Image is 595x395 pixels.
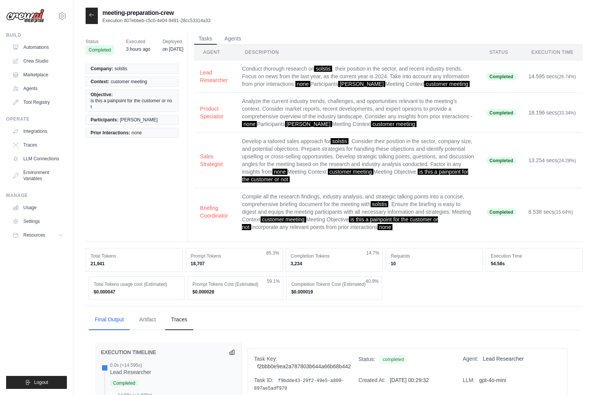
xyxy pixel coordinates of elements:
div: Lead Researcher [110,368,151,376]
td: 14.595 secs [522,60,583,93]
span: none [272,169,287,175]
span: gpt-4o-mini [479,377,506,383]
a: Marketplace [9,69,67,81]
time: September 12, 2025 at 17:29 PDT [126,47,150,52]
span: Context: [91,79,109,85]
td: 8.538 secs [522,188,583,236]
span: Lead Researcher [483,356,524,362]
span: none [295,81,310,87]
span: 40.9% [366,278,379,284]
td: Conduct thorough research on , their position in the sector, and recent industry trends. Focus on... [236,60,480,93]
span: none [378,224,392,230]
h2: meeting-preparation-crew [102,8,211,18]
td: Compile all the research findings, industry analysis, and strategic talking points into a concise... [236,188,480,236]
dt: Prompt Tokens Cost (Estimated) [193,281,279,287]
span: Deployed [162,38,183,45]
span: none [131,130,142,136]
dt: Requests [391,253,478,259]
p: Execution d07ebbeb-c5c0-4e04-9491-28cc53314a33 [102,18,211,24]
div: Manage [6,192,67,198]
span: [PERSON_NAME] [338,81,385,87]
span: 59.1% [267,278,280,284]
span: 85.3% [266,250,279,256]
button: Resources [9,229,67,241]
span: Resources [23,232,45,238]
span: solstis [314,66,332,72]
h2: EXECUTION TIMELINE [101,348,156,356]
span: Completed [486,73,516,81]
dd: 18,707 [191,261,278,267]
th: Agent [194,45,236,60]
div: Operate [6,116,67,122]
th: Execution Time [522,45,583,60]
span: Executed [126,38,150,45]
button: Briefing Coordinator [200,204,230,219]
span: Company: [91,66,113,72]
span: 14.7% [366,250,379,256]
a: Integrations [9,125,67,137]
td: Analyze the current industry trends, challenges, and opportunities relevant to the meeting's cont... [236,93,480,133]
div: Build [6,32,67,38]
span: [DATE] 00:29:32 [390,377,429,383]
span: [PERSON_NAME] [285,121,332,127]
dt: Prompt Tokens [191,253,278,259]
button: Tasks [194,33,217,45]
span: Completed [86,45,114,55]
span: (26.74%) [557,74,576,79]
span: customer meeting [371,121,417,127]
time: July 25, 2025 at 23:54 PDT [162,47,183,52]
span: Completed [110,380,138,386]
span: solstis [371,201,389,207]
a: Crew Studio [9,55,67,67]
span: LLM: [463,377,475,383]
span: f2bbb0e9ea2a787803b644a66b68b442 [257,363,351,369]
td: 13.254 secs [522,133,583,188]
a: Usage [9,202,67,214]
span: [PERSON_NAME] [120,117,158,123]
span: (15.64%) [554,210,573,215]
dd: $0.000019 [291,289,377,295]
span: Logout [34,379,48,385]
a: Settings [9,215,67,227]
span: Completed [486,157,516,164]
span: (24.28%) [557,158,576,163]
dd: 21,941 [91,261,178,267]
span: customer meeting [261,216,306,222]
dd: 10 [391,261,478,267]
span: customer meeting [328,169,373,175]
button: Logout [6,376,67,389]
span: Completed [486,208,516,216]
button: Product Specialist [200,105,230,120]
dt: Total Tokens [91,253,178,259]
span: solstis [331,138,349,144]
button: Final Output [89,310,130,330]
span: Completed [486,109,516,117]
th: Description [236,45,480,60]
button: Sales Strategist [200,153,230,168]
span: is this a painpoint for the customer or not [91,98,173,110]
span: (33.34%) [557,110,576,116]
a: Automations [9,41,67,53]
span: completed [379,355,407,364]
span: Task ID: [254,377,274,383]
span: Status: [358,356,375,362]
dd: 54.58s [491,261,578,267]
button: Artifact [133,310,162,330]
button: Lead Researcher [200,69,230,84]
a: Agents [9,82,67,95]
span: Participants: [91,117,118,123]
dd: 3,234 [291,261,378,267]
span: customer meeting [424,81,470,87]
a: Tool Registry [9,96,67,108]
button: Traces [165,310,193,330]
span: Prior Interactions: [91,130,130,136]
span: Agent: [463,356,478,362]
img: Logo [6,9,44,23]
a: Traces [9,139,67,151]
dt: Total Tokens usage cost (Estimated) [94,281,180,287]
dd: $0.000047 [94,289,180,295]
a: LLM Connections [9,153,67,165]
button: Agents [220,33,246,45]
dd: $0.000028 [193,289,279,295]
span: Created At: [358,377,385,383]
